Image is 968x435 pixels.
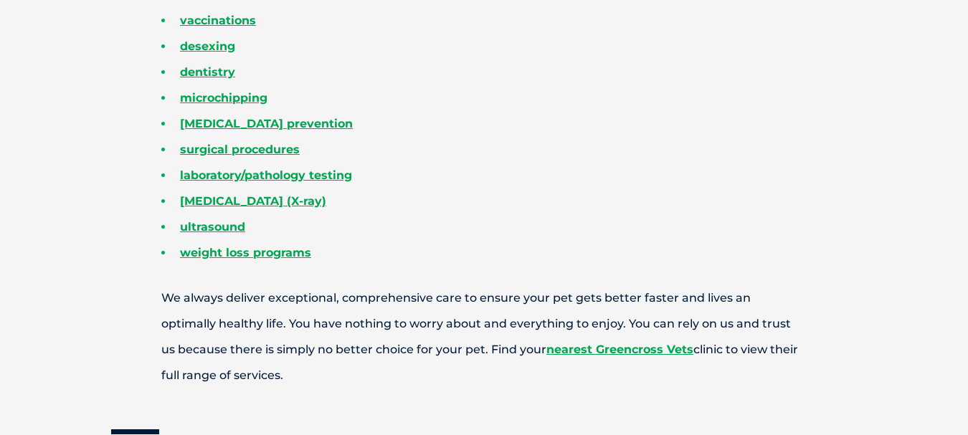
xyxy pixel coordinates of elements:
a: surgical procedures [180,143,300,156]
a: [MEDICAL_DATA] (X-ray) [180,194,326,208]
a: desexing [180,39,235,53]
a: dentistry [180,65,235,79]
a: nearest Greencross Vets [546,343,693,356]
a: microchipping [180,91,267,105]
a: weight loss programs [180,246,311,259]
a: ultrasound [180,220,245,234]
a: laboratory/pathology testing [180,168,352,182]
p: We always deliver exceptional, comprehensive care to ensure your pet gets better faster and lives... [111,285,857,388]
a: vaccinations [180,14,256,27]
a: [MEDICAL_DATA] prevention [180,117,353,130]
